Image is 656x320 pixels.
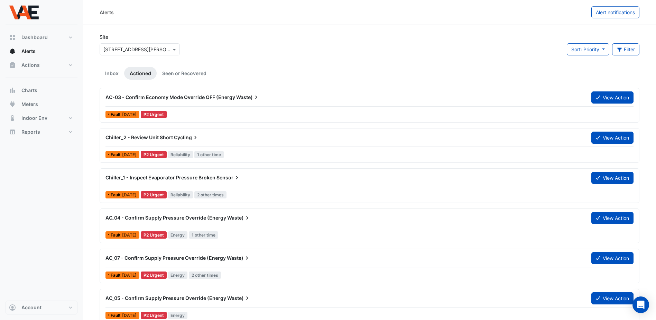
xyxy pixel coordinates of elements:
[216,174,240,181] span: Sensor
[21,128,40,135] span: Reports
[168,272,188,279] span: Energy
[105,295,226,301] span: AC_05 - Confirm Supply Pressure Override (Energy
[21,34,48,41] span: Dashboard
[6,44,77,58] button: Alerts
[21,48,36,55] span: Alerts
[21,101,38,108] span: Meters
[111,233,122,237] span: Fault
[189,272,221,279] span: 2 other times
[122,112,137,117] span: Mon 25-Aug-2025 08:00 AEST
[591,172,634,184] button: View Action
[111,193,122,197] span: Fault
[168,191,193,198] span: Reliability
[6,97,77,111] button: Meters
[141,231,167,239] div: P2 Urgent
[227,255,250,261] span: Waste)
[122,273,137,278] span: Thu 14-Aug-2025 08:00 AEST
[141,272,167,279] div: P2 Urgent
[111,153,122,157] span: Fault
[111,273,122,277] span: Fault
[111,313,122,318] span: Fault
[596,9,635,15] span: Alert notifications
[9,101,16,108] app-icon: Meters
[168,151,193,158] span: Reliability
[168,231,188,239] span: Energy
[141,312,167,319] div: P2 Urgent
[591,6,639,18] button: Alert notifications
[6,125,77,139] button: Reports
[100,67,124,80] a: Inbox
[105,255,226,261] span: AC_07 - Confirm Supply Pressure Override (Energy
[9,48,16,55] app-icon: Alerts
[100,33,108,41] label: Site
[168,312,188,319] span: Energy
[8,6,39,19] img: Company Logo
[141,191,167,198] div: P2 Urgent
[141,111,167,118] div: P2 Urgent
[591,252,634,264] button: View Action
[157,67,212,80] a: Seen or Recovered
[6,301,77,314] button: Account
[571,46,599,52] span: Sort: Priority
[21,62,40,69] span: Actions
[111,113,122,117] span: Fault
[236,94,260,101] span: Waste)
[105,134,173,140] span: Chiller_2 - Review Unit Short
[21,115,47,122] span: Indoor Env
[632,296,649,313] div: Open Intercom Messenger
[9,115,16,122] app-icon: Indoor Env
[612,43,640,55] button: Filter
[6,83,77,97] button: Charts
[122,152,137,157] span: Fri 22-Aug-2025 17:00 AEST
[9,128,16,135] app-icon: Reports
[591,292,634,304] button: View Action
[9,62,16,69] app-icon: Actions
[591,91,634,104] button: View Action
[141,151,167,158] div: P2 Urgent
[9,34,16,41] app-icon: Dashboard
[122,192,137,197] span: Thu 14-Aug-2025 14:45 AEST
[174,134,199,141] span: Cycling
[6,111,77,125] button: Indoor Env
[122,313,137,318] span: Thu 14-Aug-2025 08:00 AEST
[9,87,16,94] app-icon: Charts
[122,232,137,238] span: Thu 14-Aug-2025 08:00 AEST
[124,67,157,80] a: Actioned
[189,231,218,239] span: 1 other time
[591,132,634,144] button: View Action
[100,9,114,16] div: Alerts
[227,214,251,221] span: Waste)
[6,30,77,44] button: Dashboard
[194,191,227,198] span: 2 other times
[567,43,609,55] button: Sort: Priority
[6,58,77,72] button: Actions
[21,304,41,311] span: Account
[21,87,37,94] span: Charts
[105,175,215,180] span: Chiller_1 - Inspect Evaporator Pressure Broken
[194,151,224,158] span: 1 other time
[105,94,235,100] span: AC-03 - Confirm Economy Mode Override OFF (Energy
[105,215,226,221] span: AC_04 - Confirm Supply Pressure Override (Energy
[227,295,251,302] span: Waste)
[591,212,634,224] button: View Action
